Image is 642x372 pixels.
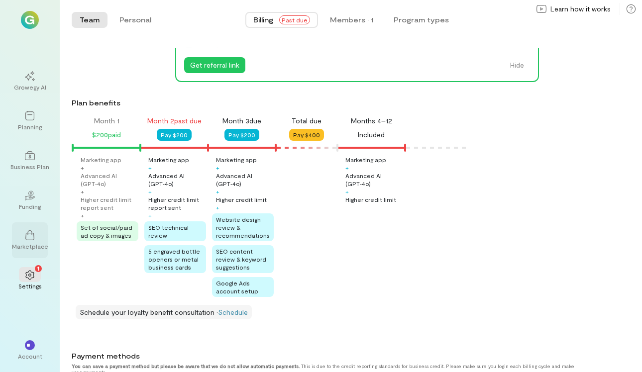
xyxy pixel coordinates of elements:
div: Payment methods [72,351,581,361]
div: Included [358,129,385,141]
div: Higher credit limit [345,195,396,203]
button: Pay $200 [224,129,259,141]
div: Higher credit limit [216,195,267,203]
span: SEO content review & keyword suggestions [216,248,266,271]
button: Team [72,12,107,28]
button: BillingPast due [245,12,318,28]
a: Settings [12,262,48,298]
div: Months 4–12 [351,116,392,126]
div: Plan benefits [72,98,638,108]
div: Advanced AI (GPT‑4o) [148,172,206,187]
span: Google Ads account setup [216,279,258,294]
div: Advanced AI (GPT‑4o) [345,172,403,187]
div: Settings [18,282,42,290]
button: Pay $400 [289,129,324,141]
div: Marketing app [216,156,257,164]
a: Growegy AI [12,63,48,99]
div: + [148,164,152,172]
div: Marketing app [148,156,189,164]
div: Planning [18,123,42,131]
button: Personal [111,12,159,28]
span: Website design review & recommendations [216,216,270,239]
span: 1 [37,264,39,273]
div: Business Plan [10,163,49,171]
div: + [345,187,349,195]
span: Billing [253,15,273,25]
strong: You can save a payment method but please be aware that we do not allow automatic payments. [72,363,300,369]
div: Marketing app [345,156,386,164]
a: Planning [12,103,48,139]
div: Month 2 past due [147,116,202,126]
span: Schedule your loyalty benefit consultation · [80,308,218,316]
a: Business Plan [12,143,48,179]
div: Account [18,352,42,360]
div: + [216,164,219,172]
button: Hide [504,57,530,73]
div: Month 1 [94,116,119,126]
span: Set of social/paid ad copy & images [81,224,132,239]
a: Marketplace [12,222,48,258]
div: + [216,203,219,211]
span: Learn how it works [550,4,611,14]
span: SEO technical review [148,224,189,239]
div: Higher credit limit report sent [81,195,138,211]
div: Marketplace [12,242,48,250]
div: + [216,187,219,195]
div: Month 3 due [222,116,261,126]
div: Advanced AI (GPT‑4o) [216,172,274,187]
div: Growegy AI [14,83,46,91]
a: Schedule [218,308,248,316]
div: Funding [19,202,41,210]
div: + [81,164,84,172]
button: Members · 1 [322,12,382,28]
div: Advanced AI (GPT‑4o) [81,172,138,187]
div: + [81,187,84,195]
button: Get referral link [184,57,245,73]
button: Pay $200 [157,129,192,141]
div: + [148,211,152,219]
div: Marketing app [81,156,121,164]
div: Total due [292,116,321,126]
div: $200 paid [92,129,121,141]
div: + [148,187,152,195]
div: + [345,164,349,172]
div: Higher credit limit report sent [148,195,206,211]
div: + [81,211,84,219]
div: Members · 1 [330,15,374,25]
a: Funding [12,183,48,218]
span: Past due [279,15,310,24]
span: 5 engraved bottle openers or metal business cards [148,248,200,271]
button: Program types [386,12,457,28]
